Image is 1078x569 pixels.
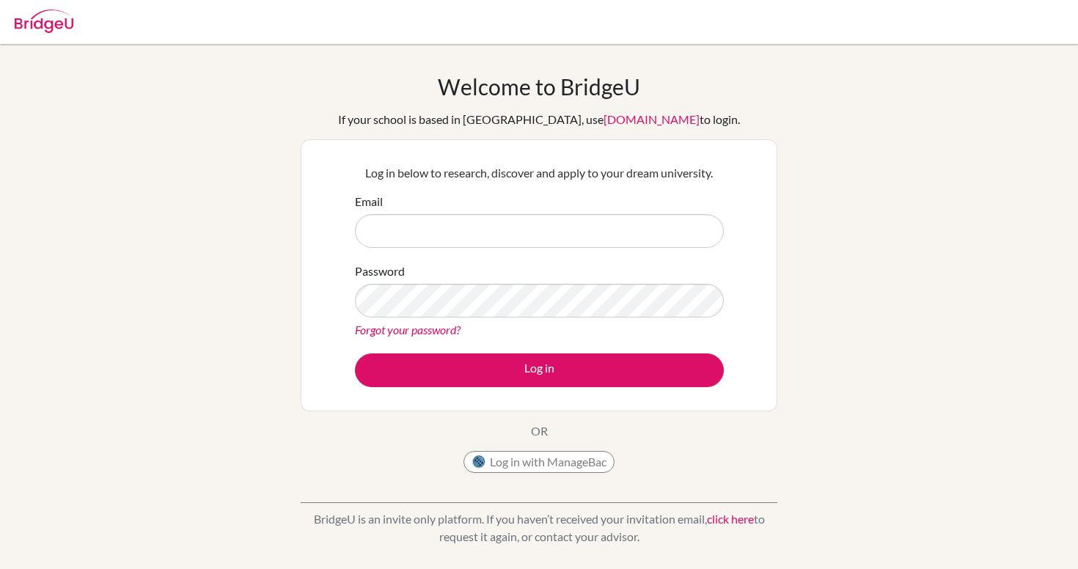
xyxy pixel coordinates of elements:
p: OR [531,422,548,440]
a: Forgot your password? [355,323,461,337]
h1: Welcome to BridgeU [438,73,640,100]
label: Password [355,263,405,280]
label: Email [355,193,383,210]
div: If your school is based in [GEOGRAPHIC_DATA], use to login. [338,111,740,128]
p: Log in below to research, discover and apply to your dream university. [355,164,724,182]
p: BridgeU is an invite only platform. If you haven’t received your invitation email, to request it ... [301,510,777,546]
img: Bridge-U [15,10,73,33]
a: click here [707,512,754,526]
a: [DOMAIN_NAME] [604,112,700,126]
button: Log in with ManageBac [463,451,615,473]
button: Log in [355,353,724,387]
